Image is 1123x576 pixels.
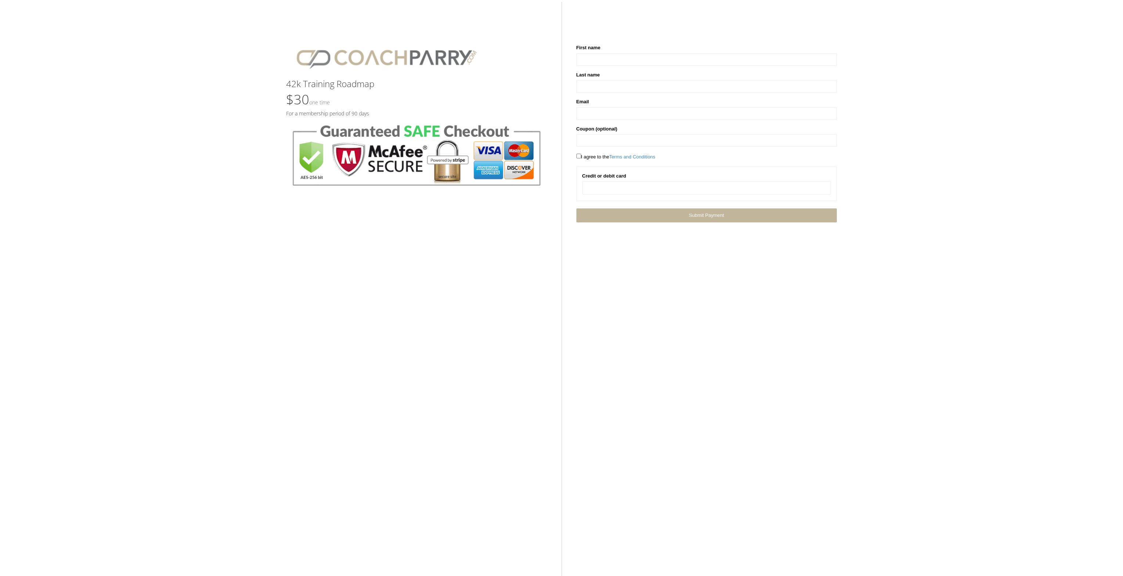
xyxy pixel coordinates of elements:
label: Last name [576,71,600,79]
span: $30 [286,90,330,108]
span: Submit Payment [689,212,724,218]
small: One time [309,99,330,106]
h5: For a membership period of 90 days [286,111,547,116]
span: I agree to the [576,154,655,160]
iframe: Secure card payment input frame [587,185,826,191]
a: Terms and Conditions [609,154,655,160]
label: Coupon (optional) [576,125,618,133]
img: CPlogo.png [286,44,487,72]
label: Email [576,98,589,105]
h3: 42k Training Roadmap [286,79,547,89]
a: Submit Payment [576,208,837,222]
label: Credit or debit card [582,172,626,180]
label: First name [576,44,601,51]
